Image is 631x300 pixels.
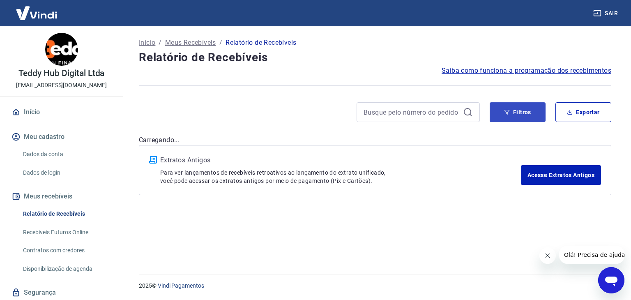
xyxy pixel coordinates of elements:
button: Exportar [555,102,611,122]
a: Início [10,103,113,121]
a: Início [139,38,155,48]
a: Vindi Pagamentos [158,282,204,289]
p: / [219,38,222,48]
p: Carregando... [139,135,611,145]
a: Relatório de Recebíveis [20,205,113,222]
img: 5902785a-6559-4696-b25b-382ced304c37.jpeg [45,33,78,66]
p: 2025 © [139,282,611,290]
iframe: Mensagem da empresa [559,246,624,264]
a: Contratos com credores [20,242,113,259]
h4: Relatório de Recebíveis [139,49,611,66]
p: Relatório de Recebíveis [226,38,296,48]
a: Recebíveis Futuros Online [20,224,113,241]
p: / [159,38,161,48]
button: Meu cadastro [10,128,113,146]
a: Acesse Extratos Antigos [521,165,601,185]
p: Para ver lançamentos de recebíveis retroativos ao lançamento do extrato unificado, você pode aces... [160,168,521,185]
img: ícone [149,156,157,164]
button: Filtros [490,102,546,122]
a: Saiba como funciona a programação dos recebimentos [442,66,611,76]
iframe: Botão para abrir a janela de mensagens [598,267,624,293]
a: Disponibilização de agenda [20,261,113,277]
span: Olá! Precisa de ajuda? [5,6,69,12]
img: Vindi [10,0,63,25]
a: Dados de login [20,164,113,181]
a: Dados da conta [20,146,113,163]
input: Busque pelo número do pedido [364,106,460,118]
p: Extratos Antigos [160,155,521,165]
button: Sair [592,6,621,21]
iframe: Fechar mensagem [539,247,556,264]
a: Meus Recebíveis [165,38,216,48]
button: Meus recebíveis [10,187,113,205]
p: [EMAIL_ADDRESS][DOMAIN_NAME] [16,81,107,90]
p: Teddy Hub Digital Ltda [18,69,105,78]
